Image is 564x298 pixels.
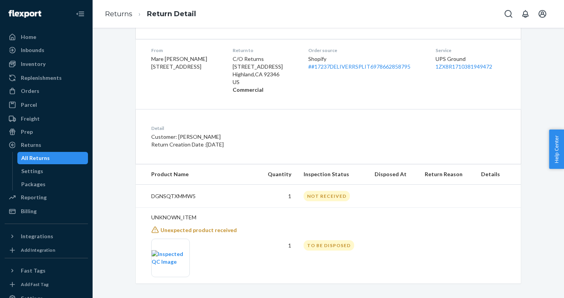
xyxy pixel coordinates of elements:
[147,10,196,18] a: Return Detail
[5,99,88,111] a: Parcel
[233,47,296,54] dt: Return to
[233,86,263,93] strong: Commercial
[501,6,516,22] button: Open Search Box
[5,58,88,70] a: Inventory
[160,227,237,233] span: Unexpected product received
[151,125,365,131] dt: Detail
[5,126,88,138] a: Prep
[233,71,296,78] p: Highland , CA 92346
[5,280,88,289] a: Add Fast Tag
[304,240,354,251] div: TO BE DISPOSED
[151,141,365,148] p: Return Creation Date : [DATE]
[105,10,132,18] a: Returns
[436,63,492,70] a: 1ZX8R1710381949472
[151,133,365,141] p: Customer: [PERSON_NAME]
[21,267,46,274] div: Fast Tags
[5,31,88,43] a: Home
[17,165,88,177] a: Settings
[21,232,53,240] div: Integrations
[257,185,297,208] td: 1
[21,194,47,201] div: Reporting
[21,128,33,136] div: Prep
[436,56,466,62] span: UPS Ground
[151,192,251,200] p: DGNSQTXMMW5
[21,33,36,41] div: Home
[419,164,475,185] th: Return Reason
[436,47,505,54] dt: Service
[21,167,43,175] div: Settings
[368,164,419,185] th: Disposed At
[73,6,88,22] button: Close Navigation
[549,130,564,169] button: Help Center
[151,214,251,221] p: UNKNOWN_ITEM
[21,87,39,95] div: Orders
[21,141,41,149] div: Returns
[475,164,521,185] th: Details
[21,207,37,215] div: Billing
[308,63,410,70] a: ##17237DELIVERRSPLIT6978662858795
[21,60,46,68] div: Inventory
[21,101,37,109] div: Parcel
[257,207,297,283] td: 1
[99,3,202,25] ol: breadcrumbs
[5,246,88,255] a: Add Integration
[8,10,41,18] img: Flexport logo
[5,205,88,217] a: Billing
[297,164,368,185] th: Inspection Status
[151,47,220,54] dt: From
[21,281,49,288] div: Add Fast Tag
[151,56,207,70] span: Mare [PERSON_NAME] [STREET_ADDRESS]
[518,6,533,22] button: Open notifications
[21,154,50,162] div: All Returns
[5,139,88,151] a: Returns
[308,55,424,71] div: Shopify
[17,152,88,164] a: All Returns
[21,180,46,188] div: Packages
[136,164,257,185] th: Product Name
[17,178,88,190] a: Packages
[21,115,40,123] div: Freight
[5,72,88,84] a: Replenishments
[21,46,44,54] div: Inbounds
[5,191,88,204] a: Reporting
[5,264,88,277] button: Fast Tags
[233,78,296,86] p: US
[5,230,88,242] button: Integrations
[233,55,296,63] p: C/O Returns
[308,47,424,54] dt: Order source
[304,191,350,201] div: NOT RECEIVED
[233,63,296,71] p: [STREET_ADDRESS]
[21,247,55,253] div: Add Integration
[152,250,189,266] img: Inspected QC Image
[535,6,550,22] button: Open account menu
[5,113,88,125] a: Freight
[21,74,62,82] div: Replenishments
[257,164,297,185] th: Quantity
[5,85,88,97] a: Orders
[5,44,88,56] a: Inbounds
